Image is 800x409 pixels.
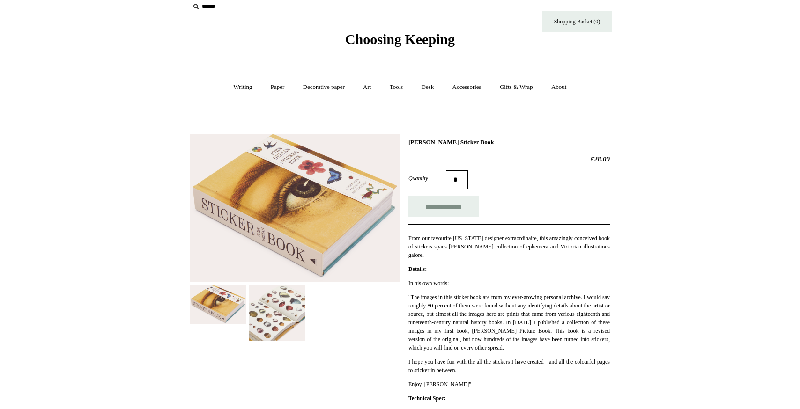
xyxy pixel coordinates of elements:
[408,174,446,183] label: Quantity
[190,285,246,324] img: John Derian Sticker Book
[355,75,379,100] a: Art
[408,139,610,146] h1: [PERSON_NAME] Sticker Book
[345,39,455,45] a: Choosing Keeping
[543,75,575,100] a: About
[262,75,293,100] a: Paper
[413,75,443,100] a: Desk
[408,235,610,258] span: From our favourite [US_STATE] designer extraordinaire, this amazingly conceived book of stickers ...
[190,134,400,283] img: John Derian Sticker Book
[408,266,427,272] strong: Details:
[295,75,353,100] a: Decorative paper
[491,75,541,100] a: Gifts & Wrap
[542,11,612,32] a: Shopping Basket (0)
[408,395,446,402] strong: Technical Spec:
[381,75,412,100] a: Tools
[408,155,610,163] h2: £28.00
[408,293,610,352] p: "The images in this sticker book are from my ever-growing personal archive. I would say roughly 8...
[225,75,261,100] a: Writing
[345,31,455,47] span: Choosing Keeping
[249,285,305,341] img: John Derian Sticker Book
[444,75,490,100] a: Accessories
[408,380,610,388] p: Enjoy, [PERSON_NAME]"
[408,279,610,287] p: In his own words:
[408,358,610,374] p: I hope you have fun with the all the stickers I have created - and all the colourful pages to sti...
